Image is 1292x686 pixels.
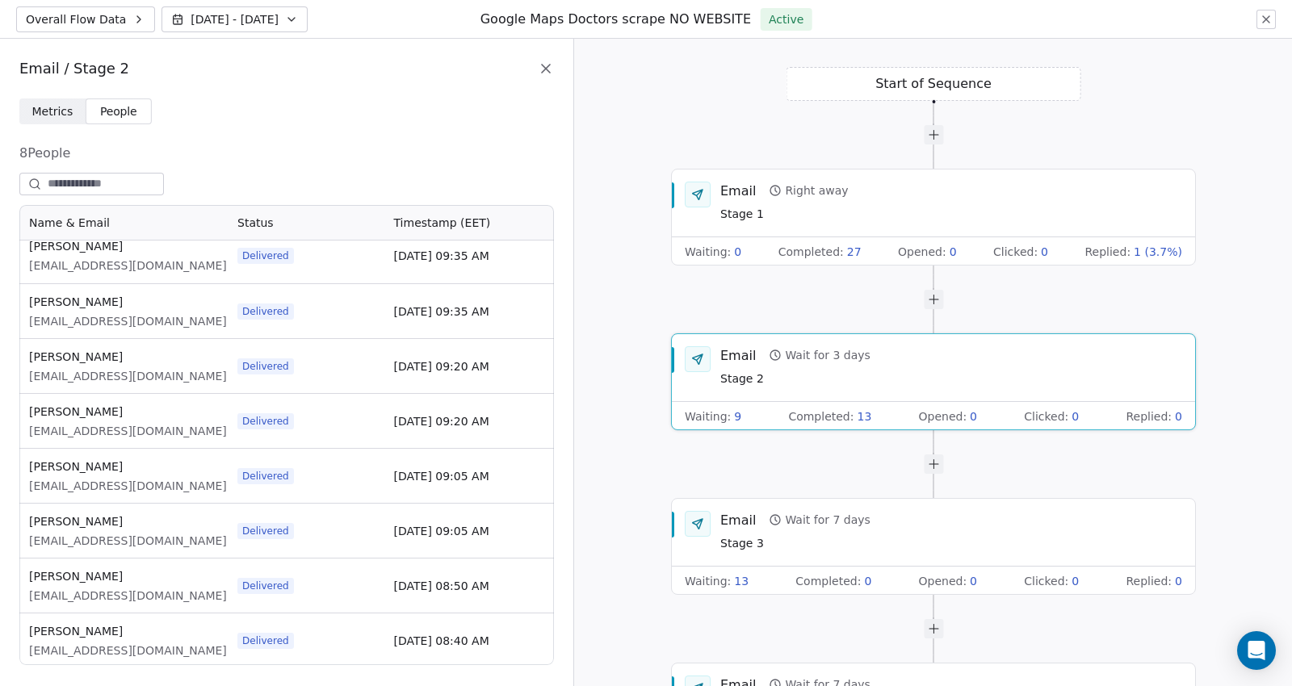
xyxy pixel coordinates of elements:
[394,358,489,374] span: [DATE] 09:20 AM
[734,573,749,589] span: 13
[29,349,227,365] span: [PERSON_NAME]
[970,408,977,425] span: 0
[1237,631,1276,670] div: Open Intercom Messenger
[394,248,489,264] span: [DATE] 09:35 AM
[1041,244,1048,260] span: 0
[19,58,129,79] span: Email / Stage 2
[918,408,967,425] span: Opened :
[32,103,73,120] span: Metrics
[685,573,731,589] span: Waiting :
[847,244,862,260] span: 27
[864,573,871,589] span: 0
[19,145,70,161] span: 8 People
[685,244,731,260] span: Waiting :
[950,244,957,260] span: 0
[1024,408,1068,425] span: Clicked :
[394,303,489,320] span: [DATE] 09:35 AM
[29,533,227,549] span: [EMAIL_ADDRESS][DOMAIN_NAME]
[29,623,227,639] span: [PERSON_NAME]
[242,360,289,373] span: Delivered
[29,568,227,584] span: [PERSON_NAME]
[1175,408,1182,425] span: 0
[242,470,289,483] span: Delivered
[242,305,289,318] span: Delivered
[1024,573,1068,589] span: Clicked :
[671,333,1196,430] div: EmailWait for 3 daysStage 2Waiting:9Completed:13Opened:0Clicked:0Replied:0
[769,11,803,27] span: Active
[918,573,967,589] span: Opened :
[1072,408,1079,425] span: 0
[671,498,1196,595] div: EmailWait for 7 daysStage 3Waiting:13Completed:0Opened:0Clicked:0Replied:0
[29,513,227,529] span: [PERSON_NAME]
[394,633,489,649] span: [DATE] 08:40 AM
[857,408,871,425] span: 13
[29,478,227,494] span: [EMAIL_ADDRESS][DOMAIN_NAME]
[734,244,741,260] span: 0
[29,458,227,475] span: [PERSON_NAME]
[720,346,756,364] div: Email
[1126,408,1172,425] span: Replied :
[394,413,489,429] span: [DATE] 09:20 AM
[19,241,554,665] div: grid
[26,11,126,27] span: Overall Flow Data
[242,579,289,592] span: Delivered
[970,573,977,589] span: 0
[1175,573,1182,589] span: 0
[161,6,308,32] button: [DATE] - [DATE]
[720,511,756,529] div: Email
[1134,244,1182,260] span: 1 (3.7%)
[394,523,489,539] span: [DATE] 09:05 AM
[1072,573,1079,589] span: 0
[29,294,227,310] span: [PERSON_NAME]
[29,423,227,439] span: [EMAIL_ADDRESS][DOMAIN_NAME]
[720,535,870,553] span: Stage 3
[29,368,227,384] span: [EMAIL_ADDRESS][DOMAIN_NAME]
[242,415,289,428] span: Delivered
[394,578,489,594] span: [DATE] 08:50 AM
[394,215,491,231] span: Timestamp (EET)
[242,634,289,647] span: Delivered
[242,249,289,262] span: Delivered
[29,313,227,329] span: [EMAIL_ADDRESS][DOMAIN_NAME]
[29,238,227,254] span: [PERSON_NAME]
[191,11,279,27] span: [DATE] - [DATE]
[394,468,489,484] span: [DATE] 09:05 AM
[29,257,227,274] span: [EMAIL_ADDRESS][DOMAIN_NAME]
[720,206,849,224] span: Stage 1
[16,6,155,32] button: Overall Flow Data
[480,10,751,28] h1: Google Maps Doctors scrape NO WEBSITE
[734,408,741,425] span: 9
[237,215,274,231] span: Status
[1084,244,1130,260] span: Replied :
[29,215,110,231] span: Name & Email
[1126,573,1172,589] span: Replied :
[671,169,1196,266] div: EmailRight awayStage 1Waiting:0Completed:27Opened:0Clicked:0Replied:1 (3.7%)
[778,244,844,260] span: Completed :
[685,408,731,425] span: Waiting :
[29,642,227,659] span: [EMAIL_ADDRESS][DOMAIN_NAME]
[242,525,289,538] span: Delivered
[29,404,227,420] span: [PERSON_NAME]
[898,244,946,260] span: Opened :
[720,182,756,199] div: Email
[795,573,861,589] span: Completed :
[720,370,870,388] span: Stage 2
[29,588,227,604] span: [EMAIL_ADDRESS][DOMAIN_NAME]
[788,408,854,425] span: Completed :
[993,244,1038,260] span: Clicked :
